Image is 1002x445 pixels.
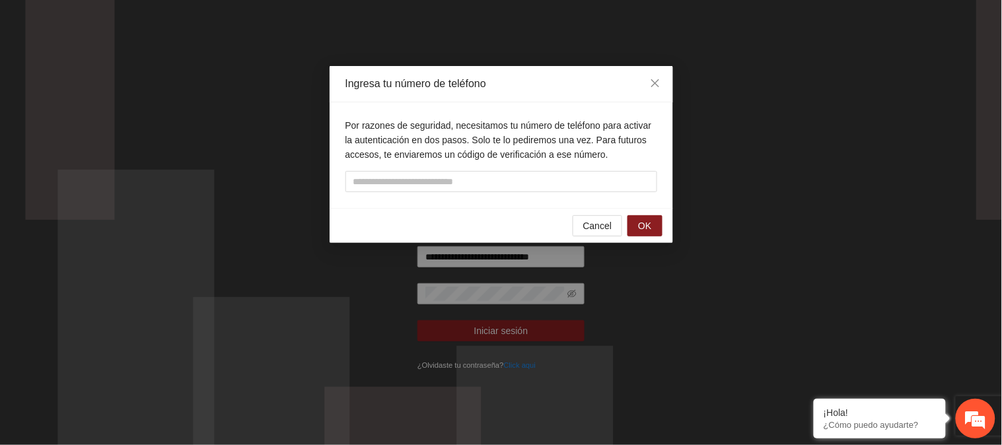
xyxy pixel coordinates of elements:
[583,219,612,233] span: Cancel
[627,215,662,236] button: OK
[345,77,657,91] div: Ingresa tu número de teléfono
[217,7,248,38] div: Minimizar ventana de chat en vivo
[824,407,936,418] div: ¡Hola!
[637,66,673,102] button: Close
[573,215,623,236] button: Cancel
[7,301,252,347] textarea: Escriba su mensaje y pulse “Intro”
[650,78,661,88] span: close
[77,147,182,280] span: Estamos en línea.
[69,67,222,85] div: Chatee con nosotros ahora
[345,118,657,162] p: Por razones de seguridad, necesitamos tu número de teléfono para activar la autenticación en dos ...
[638,219,651,233] span: OK
[824,420,936,430] p: ¿Cómo puedo ayudarte?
